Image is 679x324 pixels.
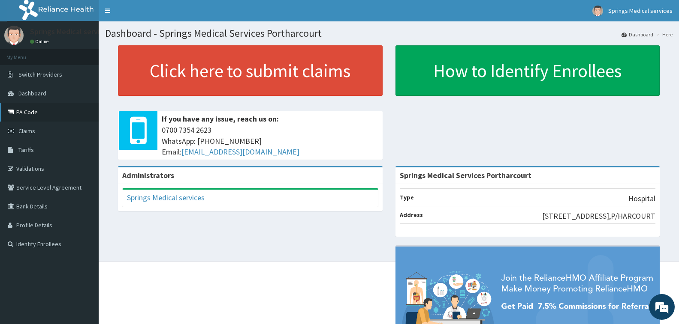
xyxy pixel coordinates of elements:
h1: Dashboard - Springs Medical Services Portharcourt [105,28,673,39]
p: Hospital [628,193,655,204]
a: Dashboard [622,31,653,38]
span: Tariffs [18,146,34,154]
a: How to Identify Enrollees [395,45,660,96]
span: Dashboard [18,89,46,97]
b: Administrators [122,170,174,180]
b: Address [400,211,423,219]
span: Switch Providers [18,71,62,78]
strong: Springs Medical Services Portharcourt [400,170,531,180]
a: Click here to submit claims [118,45,383,96]
b: If you have any issue, reach us on: [162,114,279,124]
p: [STREET_ADDRESS],P/HARCOURT [542,211,655,222]
span: 0700 7354 2623 WhatsApp: [PHONE_NUMBER] Email: [162,125,378,158]
a: [EMAIL_ADDRESS][DOMAIN_NAME] [181,147,299,157]
li: Here [654,31,673,38]
span: Springs Medical services [608,7,673,15]
span: Claims [18,127,35,135]
a: Springs Medical services [127,193,205,202]
img: User Image [592,6,603,16]
img: User Image [4,26,24,45]
a: Online [30,39,51,45]
b: Type [400,193,414,201]
p: Springs Medical services [30,28,111,36]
